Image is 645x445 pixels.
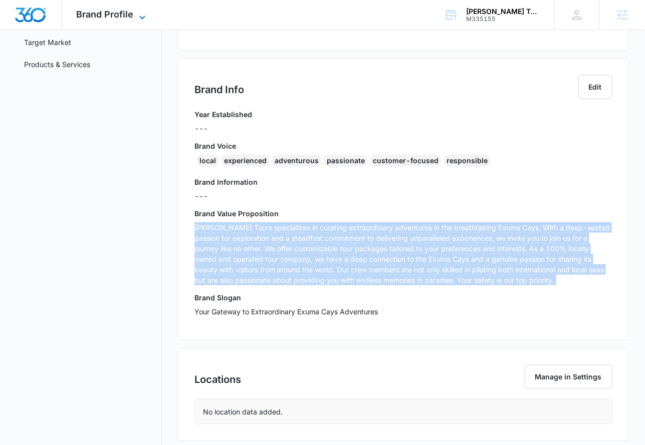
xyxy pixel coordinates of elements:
div: adventurous [272,155,322,167]
div: account id [466,16,539,23]
h3: Brand Value Proposition [194,208,612,219]
h2: Locations [194,372,241,387]
h2: Brand Info [194,82,244,97]
div: passionate [324,155,368,167]
div: responsible [444,155,491,167]
p: Your Gateway to Extraordinary Exuma Cays Adventures [194,306,612,317]
h3: Brand Slogan [194,292,612,303]
p: --- [194,191,612,201]
h3: Brand Voice [194,141,612,151]
h3: Year Established [194,109,252,120]
p: No location data added. [203,406,283,417]
span: Brand Profile [77,9,134,20]
p: --- [194,123,252,134]
h3: Brand Information [194,177,612,187]
a: Products & Services [24,59,90,70]
a: Target Market [24,37,71,48]
div: account name [466,8,539,16]
div: experienced [221,155,270,167]
div: local [196,155,219,167]
button: Manage in Settings [525,365,612,389]
button: Edit [578,75,612,99]
p: [PERSON_NAME] Tours specializes in curating extraordinary adventures in the breathtaking Exuma Ca... [194,222,612,285]
div: customer-focused [370,155,442,167]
